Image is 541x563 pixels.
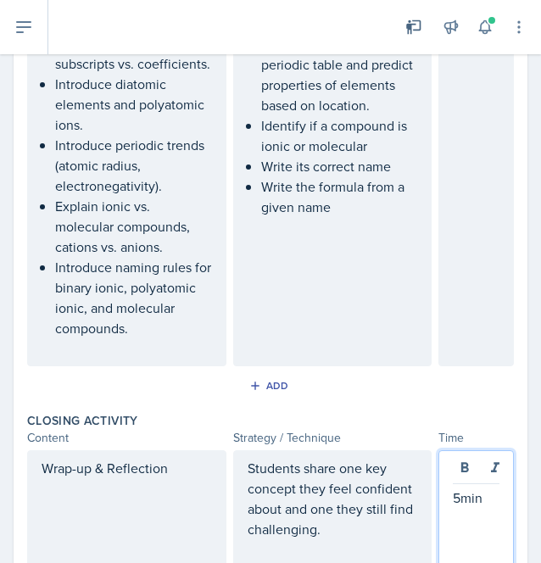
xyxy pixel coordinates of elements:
[253,379,289,393] div: Add
[27,412,138,429] label: Closing Activity
[261,176,418,217] p: Write the formula from a given name
[261,115,418,156] p: Identify if a compound is ionic or molecular
[233,429,432,447] div: Strategy / Technique
[261,34,418,115] p: Students label a blank periodic table and predict properties of elements based on location.
[55,135,212,196] p: Introduce periodic trends (atomic radius, electronegativity).
[261,156,418,176] p: Write its correct name
[55,196,212,257] p: Explain ionic vs. molecular compounds, cations vs. anions.
[248,458,418,539] p: Students share one key concept they feel confident about and one they still find challenging.
[27,429,226,447] div: Content
[42,458,212,478] p: Wrap-up & Reflection
[438,429,514,447] div: Time
[453,488,499,508] p: 5min
[55,74,212,135] p: Introduce diatomic elements and polyatomic ions.
[55,257,212,338] p: Introduce naming rules for binary ionic, polyatomic ionic, and molecular compounds.
[243,373,298,399] button: Add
